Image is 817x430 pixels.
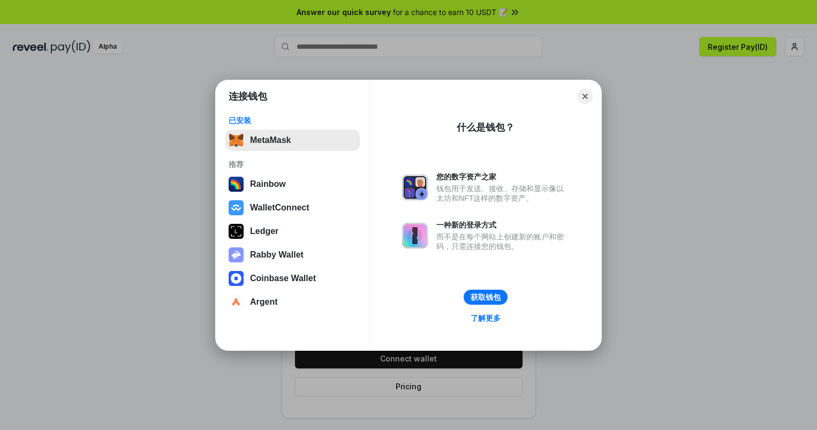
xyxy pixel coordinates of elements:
div: 而不是在每个网站上创建新的账户和密码，只需连接您的钱包。 [436,232,569,251]
div: 什么是钱包？ [457,121,515,134]
img: svg+xml,%3Csvg%20xmlns%3D%22http%3A%2F%2Fwww.w3.org%2F2000%2Fsvg%22%20fill%3D%22none%22%20viewBox... [402,223,428,248]
button: Coinbase Wallet [225,268,360,289]
div: Ledger [250,227,278,236]
img: svg+xml,%3Csvg%20fill%3D%22none%22%20height%3D%2233%22%20viewBox%3D%220%200%2035%2033%22%20width%... [229,133,244,148]
img: svg+xml,%3Csvg%20width%3D%2228%22%20height%3D%2228%22%20viewBox%3D%220%200%2028%2028%22%20fill%3D... [229,271,244,286]
button: MetaMask [225,130,360,151]
a: 了解更多 [464,311,507,325]
img: svg+xml,%3Csvg%20width%3D%22120%22%20height%3D%22120%22%20viewBox%3D%220%200%20120%20120%22%20fil... [229,177,244,192]
div: Rabby Wallet [250,250,304,260]
div: WalletConnect [250,203,309,213]
button: WalletConnect [225,197,360,218]
img: svg+xml,%3Csvg%20xmlns%3D%22http%3A%2F%2Fwww.w3.org%2F2000%2Fsvg%22%20fill%3D%22none%22%20viewBox... [402,175,428,200]
button: Argent [225,291,360,313]
div: 获取钱包 [471,292,501,302]
button: Rabby Wallet [225,244,360,266]
img: svg+xml,%3Csvg%20xmlns%3D%22http%3A%2F%2Fwww.w3.org%2F2000%2Fsvg%22%20width%3D%2228%22%20height%3... [229,224,244,239]
button: Close [578,89,593,104]
img: svg+xml,%3Csvg%20xmlns%3D%22http%3A%2F%2Fwww.w3.org%2F2000%2Fsvg%22%20fill%3D%22none%22%20viewBox... [229,247,244,262]
div: MetaMask [250,135,291,145]
img: svg+xml,%3Csvg%20width%3D%2228%22%20height%3D%2228%22%20viewBox%3D%220%200%2028%2028%22%20fill%3D... [229,200,244,215]
div: 了解更多 [471,313,501,323]
img: svg+xml,%3Csvg%20width%3D%2228%22%20height%3D%2228%22%20viewBox%3D%220%200%2028%2028%22%20fill%3D... [229,295,244,310]
div: Rainbow [250,179,286,189]
div: 已安装 [229,116,357,125]
h1: 连接钱包 [229,90,267,103]
div: 您的数字资产之家 [436,172,569,182]
div: Coinbase Wallet [250,274,316,283]
button: 获取钱包 [464,290,508,305]
div: Argent [250,297,278,307]
div: 推荐 [229,160,357,169]
button: Rainbow [225,173,360,195]
div: 钱包用于发送、接收、存储和显示像以太坊和NFT这样的数字资产。 [436,184,569,203]
button: Ledger [225,221,360,242]
div: 一种新的登录方式 [436,220,569,230]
